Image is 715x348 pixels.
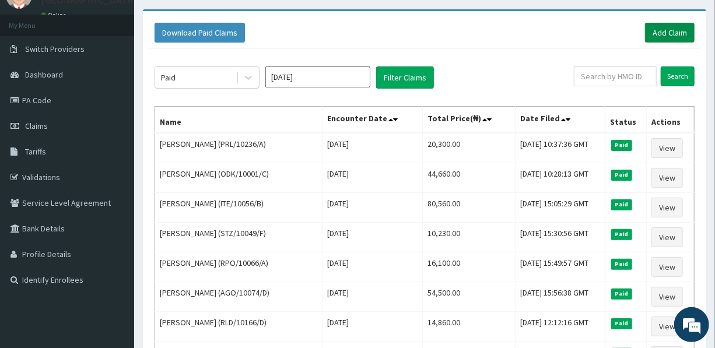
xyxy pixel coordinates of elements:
[22,58,47,87] img: d_794563401_company_1708531726252_794563401
[516,163,605,193] td: [DATE] 10:28:13 GMT
[661,66,695,86] input: Search
[155,133,323,163] td: [PERSON_NAME] (PRL/10236/A)
[611,289,632,299] span: Paid
[651,317,683,336] a: View
[423,163,516,193] td: 44,660.00
[191,6,219,34] div: Minimize live chat window
[423,193,516,223] td: 80,560.00
[611,229,632,240] span: Paid
[611,199,632,210] span: Paid
[155,252,323,282] td: [PERSON_NAME] (RPO/10066/A)
[322,193,422,223] td: [DATE]
[376,66,434,89] button: Filter Claims
[611,170,632,180] span: Paid
[611,318,632,329] span: Paid
[6,227,222,268] textarea: Type your message and hit 'Enter'
[155,193,323,223] td: [PERSON_NAME] (ITE/10056/B)
[423,133,516,163] td: 20,300.00
[516,282,605,312] td: [DATE] 15:56:38 GMT
[155,312,323,342] td: [PERSON_NAME] (RLD/10166/D)
[647,107,695,133] th: Actions
[651,287,683,307] a: View
[651,227,683,247] a: View
[155,223,323,252] td: [PERSON_NAME] (STZ/10049/F)
[651,198,683,217] a: View
[423,252,516,282] td: 16,100.00
[322,312,422,342] td: [DATE]
[574,66,657,86] input: Search by HMO ID
[25,44,85,54] span: Switch Providers
[322,282,422,312] td: [DATE]
[322,133,422,163] td: [DATE]
[423,312,516,342] td: 14,860.00
[516,133,605,163] td: [DATE] 10:37:36 GMT
[68,101,161,219] span: We're online!
[516,252,605,282] td: [DATE] 15:49:57 GMT
[322,223,422,252] td: [DATE]
[161,72,176,83] div: Paid
[651,168,683,188] a: View
[61,65,196,80] div: Chat with us now
[25,121,48,131] span: Claims
[155,163,323,193] td: [PERSON_NAME] (ODK/10001/C)
[516,193,605,223] td: [DATE] 15:05:29 GMT
[423,223,516,252] td: 10,230.00
[155,107,323,133] th: Name
[516,312,605,342] td: [DATE] 12:12:16 GMT
[611,140,632,150] span: Paid
[25,146,46,157] span: Tariffs
[322,252,422,282] td: [DATE]
[155,282,323,312] td: [PERSON_NAME] (AGO/10074/D)
[423,282,516,312] td: 54,500.00
[605,107,647,133] th: Status
[423,107,516,133] th: Total Price(₦)
[645,23,695,43] a: Add Claim
[41,11,69,19] a: Online
[516,223,605,252] td: [DATE] 15:30:56 GMT
[265,66,370,87] input: Select Month and Year
[25,69,63,80] span: Dashboard
[651,138,683,158] a: View
[516,107,605,133] th: Date Filed
[651,257,683,277] a: View
[322,107,422,133] th: Encounter Date
[155,23,245,43] button: Download Paid Claims
[322,163,422,193] td: [DATE]
[611,259,632,269] span: Paid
